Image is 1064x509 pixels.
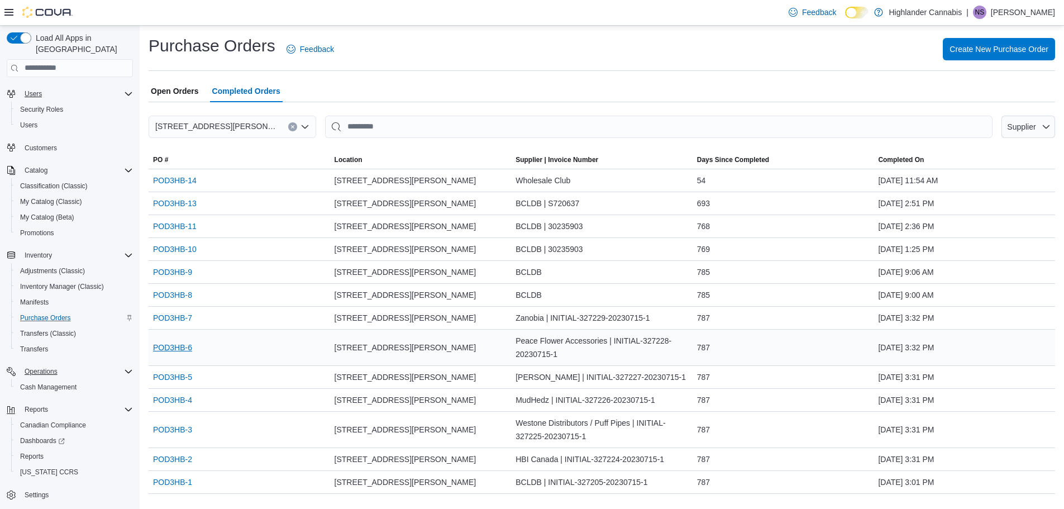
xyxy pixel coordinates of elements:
[335,370,476,384] span: [STREET_ADDRESS][PERSON_NAME]
[16,118,42,132] a: Users
[11,379,137,395] button: Cash Management
[155,120,277,133] span: [STREET_ADDRESS][PERSON_NAME]
[335,197,476,210] span: [STREET_ADDRESS][PERSON_NAME]
[2,487,137,503] button: Settings
[31,32,133,55] span: Load All Apps in [GEOGRAPHIC_DATA]
[16,264,133,278] span: Adjustments (Classic)
[2,163,137,178] button: Catalog
[2,248,137,263] button: Inventory
[697,370,710,384] span: 787
[16,296,133,309] span: Manifests
[11,449,137,464] button: Reports
[20,403,133,416] span: Reports
[16,380,133,394] span: Cash Management
[335,265,476,279] span: [STREET_ADDRESS][PERSON_NAME]
[25,166,47,175] span: Catalog
[153,423,192,436] a: POD3HB-3
[878,265,933,279] span: [DATE] 9:06 AM
[153,370,192,384] a: POD3HB-5
[335,242,476,256] span: [STREET_ADDRESS][PERSON_NAME]
[878,393,934,407] span: [DATE] 3:31 PM
[697,393,710,407] span: 787
[16,311,133,325] span: Purchase Orders
[511,238,693,260] div: BCLDB | 30235903
[16,264,89,278] a: Adjustments (Classic)
[20,365,62,378] button: Operations
[11,294,137,310] button: Manifests
[20,345,48,354] span: Transfers
[511,366,693,388] div: [PERSON_NAME] | INITIAL-327227-20230715-1
[697,155,769,164] span: Days Since Completed
[11,117,137,133] button: Users
[20,182,88,191] span: Classification (Classic)
[511,151,693,169] button: Supplier | Invoice Number
[697,174,706,187] span: 54
[2,364,137,379] button: Operations
[697,453,710,466] span: 787
[950,44,1048,55] span: Create New Purchase Order
[11,310,137,326] button: Purchase Orders
[153,453,192,466] a: POD3HB-2
[335,288,476,302] span: [STREET_ADDRESS][PERSON_NAME]
[25,367,58,376] span: Operations
[16,380,81,394] a: Cash Management
[20,329,76,338] span: Transfers (Classic)
[878,341,934,354] span: [DATE] 3:32 PM
[878,311,934,325] span: [DATE] 3:32 PM
[511,330,693,365] div: Peace Flower Accessories | INITIAL-327228-20230715-1
[16,450,48,463] a: Reports
[335,220,476,233] span: [STREET_ADDRESS][PERSON_NAME]
[11,225,137,241] button: Promotions
[943,38,1055,60] button: Create New Purchase Order
[697,341,710,354] span: 787
[153,197,197,210] a: POD3HB-13
[878,197,934,210] span: [DATE] 2:51 PM
[16,280,108,293] a: Inventory Manager (Classic)
[878,370,934,384] span: [DATE] 3:31 PM
[511,448,693,470] div: HBI Canada | INITIAL-327224-20230715-1
[1001,116,1055,138] button: Supplier
[16,327,133,340] span: Transfers (Classic)
[20,141,133,155] span: Customers
[20,197,82,206] span: My Catalog (Classic)
[697,288,710,302] span: 785
[153,265,192,279] a: POD3HB-9
[991,6,1055,19] p: [PERSON_NAME]
[2,86,137,102] button: Users
[16,342,53,356] a: Transfers
[153,174,197,187] a: POD3HB-14
[11,326,137,341] button: Transfers (Classic)
[11,433,137,449] a: Dashboards
[153,475,192,489] a: POD3HB-1
[335,155,362,164] span: Location
[20,298,49,307] span: Manifests
[16,296,53,309] a: Manifests
[966,6,968,19] p: |
[878,242,934,256] span: [DATE] 1:25 PM
[784,1,841,23] a: Feedback
[20,249,133,262] span: Inventory
[153,393,192,407] a: POD3HB-4
[25,144,57,153] span: Customers
[511,261,693,283] div: BCLDB
[153,311,192,325] a: POD3HB-7
[149,151,330,169] button: PO #
[878,288,933,302] span: [DATE] 9:00 AM
[11,263,137,279] button: Adjustments (Classic)
[845,7,869,18] input: Dark Mode
[697,265,710,279] span: 785
[20,436,65,445] span: Dashboards
[511,192,693,215] div: BCLDB | S720637
[16,327,80,340] a: Transfers (Classic)
[697,475,710,489] span: 787
[25,491,49,500] span: Settings
[20,365,133,378] span: Operations
[20,383,77,392] span: Cash Management
[16,211,79,224] a: My Catalog (Beta)
[975,6,985,19] span: NS
[16,434,69,448] a: Dashboards
[22,7,73,18] img: Cova
[511,412,693,448] div: Westone Distributors / Puff Pipes | INITIAL-327225-20230715-1
[20,403,53,416] button: Reports
[16,465,133,479] span: Washington CCRS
